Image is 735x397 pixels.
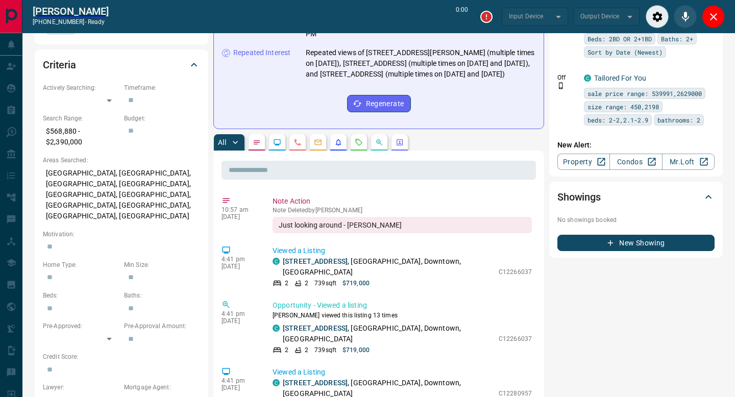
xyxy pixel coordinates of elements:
[347,95,411,112] button: Regenerate
[499,267,532,277] p: C12266037
[283,257,348,265] a: [STREET_ADDRESS]
[557,154,610,170] a: Property
[342,345,370,355] p: $719,000
[587,102,659,112] span: size range: 450,2198
[314,345,336,355] p: 739 sqft
[273,258,280,265] div: condos.ca
[674,5,697,28] div: Mute
[273,207,532,214] p: Note Deleted by [PERSON_NAME]
[587,88,702,98] span: sale price range: 539991,2629000
[285,345,288,355] p: 2
[283,256,494,278] p: , [GEOGRAPHIC_DATA], Downtown, [GEOGRAPHIC_DATA]
[314,279,336,288] p: 739 sqft
[285,279,288,288] p: 2
[273,311,532,320] p: [PERSON_NAME] viewed this listing 13 times
[657,115,700,125] span: bathrooms: 2
[222,384,257,391] p: [DATE]
[557,185,715,209] div: Showings
[222,317,257,325] p: [DATE]
[273,367,532,378] p: Viewed a Listing
[33,5,109,17] a: [PERSON_NAME]
[43,321,119,331] p: Pre-Approved:
[124,291,200,300] p: Baths:
[124,260,200,269] p: Min Size:
[273,300,532,311] p: Opportunity - Viewed a listing
[293,138,302,146] svg: Calls
[43,83,119,92] p: Actively Searching:
[646,5,669,28] div: Audio Settings
[124,83,200,92] p: Timeframe:
[43,156,200,165] p: Areas Searched:
[273,217,532,233] div: Just looking around - [PERSON_NAME]
[88,18,105,26] span: ready
[233,47,290,58] p: Repeated Interest
[594,74,646,82] a: Tailored For You
[305,279,308,288] p: 2
[456,5,468,28] p: 0:00
[43,291,119,300] p: Beds:
[222,206,257,213] p: 10:57 am
[124,383,200,392] p: Mortgage Agent:
[355,138,363,146] svg: Requests
[222,377,257,384] p: 4:41 pm
[273,325,280,332] div: condos.ca
[396,138,404,146] svg: Agent Actions
[43,165,200,225] p: [GEOGRAPHIC_DATA], [GEOGRAPHIC_DATA], [GEOGRAPHIC_DATA], [GEOGRAPHIC_DATA], [GEOGRAPHIC_DATA], [G...
[557,189,601,205] h2: Showings
[314,138,322,146] svg: Emails
[222,256,257,263] p: 4:41 pm
[557,82,565,89] svg: Push Notification Only
[587,47,663,57] span: Sort by Date (Newest)
[283,323,494,344] p: , [GEOGRAPHIC_DATA], Downtown, [GEOGRAPHIC_DATA]
[43,123,119,151] p: $568,880 - $2,390,000
[273,138,281,146] svg: Lead Browsing Activity
[222,263,257,270] p: [DATE]
[557,140,715,151] p: New Alert:
[253,138,261,146] svg: Notes
[43,352,200,361] p: Credit Score:
[499,334,532,343] p: C12266037
[661,34,693,44] span: Baths: 2+
[222,213,257,220] p: [DATE]
[43,53,200,77] div: Criteria
[43,114,119,123] p: Search Range:
[306,47,535,80] p: Repeated views of [STREET_ADDRESS][PERSON_NAME] (multiple times on [DATE]), [STREET_ADDRESS] (mul...
[609,154,662,170] a: Condos
[584,75,591,82] div: condos.ca
[305,345,308,355] p: 2
[43,260,119,269] p: Home Type:
[273,379,280,386] div: condos.ca
[587,34,652,44] span: Beds: 2BD OR 2+1BD
[342,279,370,288] p: $719,000
[43,57,76,73] h2: Criteria
[702,5,725,28] div: Close
[124,321,200,331] p: Pre-Approval Amount:
[283,324,348,332] a: [STREET_ADDRESS]
[557,235,715,251] button: New Showing
[273,196,532,207] p: Note Action
[124,114,200,123] p: Budget:
[273,245,532,256] p: Viewed a Listing
[557,215,715,225] p: No showings booked
[43,230,200,239] p: Motivation:
[334,138,342,146] svg: Listing Alerts
[218,139,226,146] p: All
[587,115,648,125] span: beds: 2-2,2.1-2.9
[557,73,578,82] p: Off
[283,379,348,387] a: [STREET_ADDRESS]
[222,310,257,317] p: 4:41 pm
[33,17,109,27] p: [PHONE_NUMBER] -
[375,138,383,146] svg: Opportunities
[43,383,119,392] p: Lawyer:
[662,154,715,170] a: Mr.Loft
